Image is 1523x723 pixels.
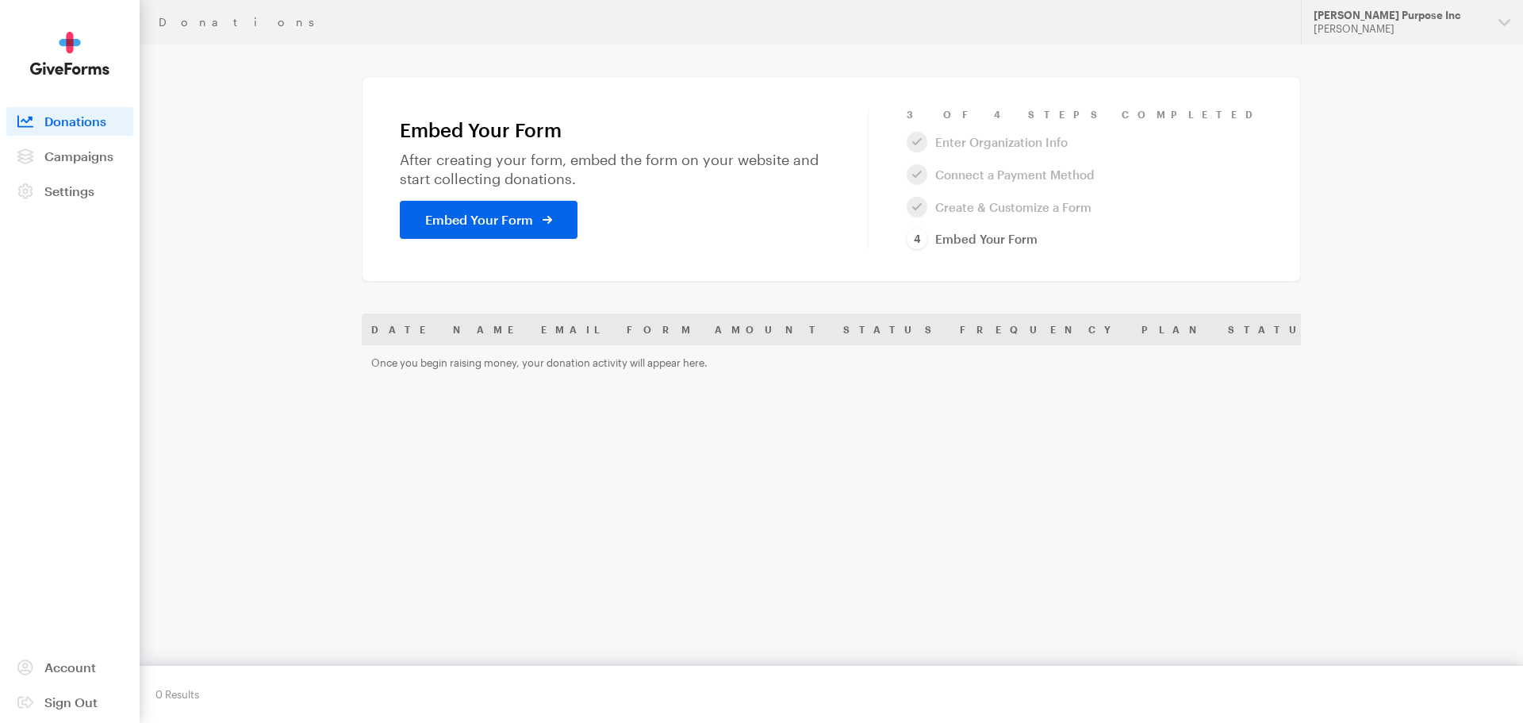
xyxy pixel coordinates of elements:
div: [PERSON_NAME] [1314,22,1486,36]
a: Embed Your Form [400,201,577,239]
span: Settings [44,183,94,198]
div: [PERSON_NAME] Purpose Inc [1314,9,1486,22]
span: Sign Out [44,694,98,710]
span: Account [44,660,96,675]
p: After creating your form, embed the form on your website and start collecting donations. [400,151,830,187]
div: 0 Results [155,682,199,707]
a: Donations [6,107,133,136]
th: Form [617,313,705,345]
th: Email [531,313,617,345]
div: 3 of 4 Steps Completed [907,108,1263,121]
th: Date [362,313,443,345]
th: Frequency [950,313,1132,345]
img: GiveForms [30,32,109,75]
a: Campaigns [6,142,133,171]
a: Account [6,653,133,682]
th: Amount [705,313,834,345]
h1: Embed Your Form [400,119,830,141]
a: Sign Out [6,688,133,717]
th: Name [443,313,531,345]
a: Embed Your Form [907,229,1038,250]
th: Plan Status [1132,313,1335,345]
a: Settings [6,177,133,206]
span: Embed Your Form [425,210,533,229]
span: Campaigns [44,148,113,163]
span: Donations [44,113,106,129]
th: Status [834,313,950,345]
